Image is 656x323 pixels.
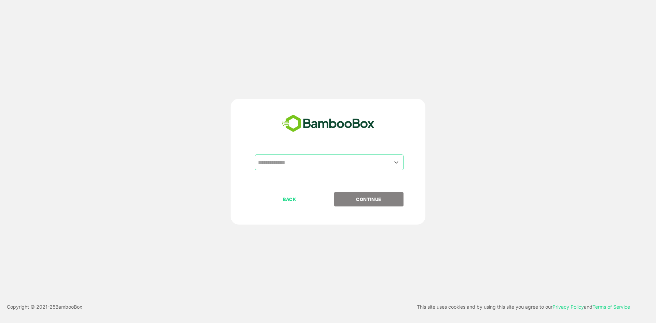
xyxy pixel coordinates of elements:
p: CONTINUE [334,196,403,203]
a: Privacy Policy [552,304,584,310]
img: bamboobox [278,112,378,135]
button: Open [392,158,401,167]
button: CONTINUE [334,192,404,206]
a: Terms of Service [592,304,630,310]
p: BACK [256,196,324,203]
p: Copyright © 2021- 25 BambooBox [7,303,82,311]
button: BACK [255,192,324,206]
p: This site uses cookies and by using this site you agree to our and [417,303,630,311]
